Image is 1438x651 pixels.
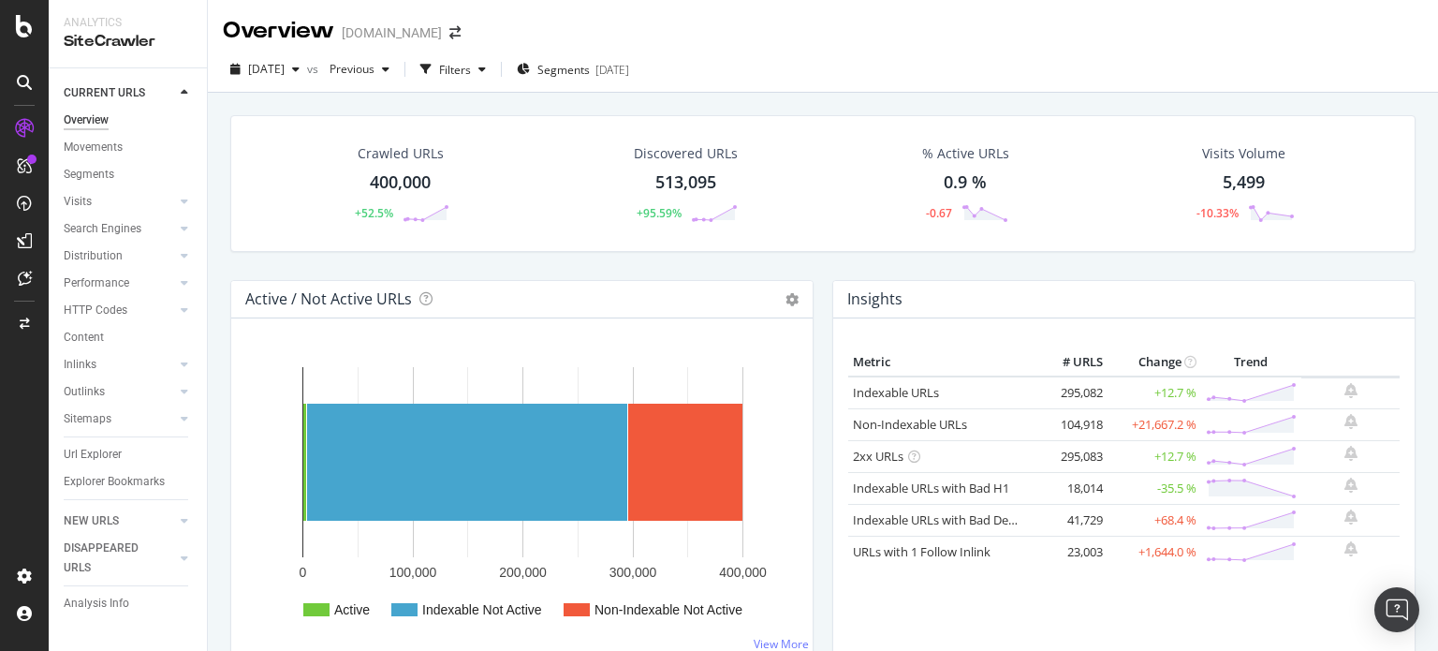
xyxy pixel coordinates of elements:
div: [DOMAIN_NAME] [342,23,442,42]
div: Performance [64,274,129,293]
div: Segments [64,165,114,185]
th: Metric [848,348,1033,377]
a: 2xx URLs [853,448,903,465]
a: Indexable URLs with Bad H1 [853,480,1009,496]
a: Sitemaps [64,409,175,429]
a: URLs with 1 Follow Inlink [853,543,990,560]
div: Discovered URLs [634,144,738,163]
a: Analysis Info [64,594,194,614]
button: Filters [413,54,493,84]
a: Indexable URLs [853,384,939,401]
div: Analysis Info [64,594,129,614]
td: 104,918 [1033,408,1108,440]
h4: Active / Not Active URLs [245,287,412,312]
a: DISAPPEARED URLS [64,539,175,578]
div: bell-plus [1344,446,1357,461]
text: 300,000 [609,565,657,580]
div: Visits [64,192,92,212]
h4: Insights [847,287,902,312]
div: +95.59% [637,205,682,221]
text: 100,000 [389,565,437,580]
div: bell-plus [1344,541,1357,556]
div: bell-plus [1344,478,1357,493]
a: Movements [64,138,194,157]
a: CURRENT URLS [64,83,175,103]
div: 0.9 % [944,170,987,195]
span: Previous [322,61,374,77]
a: Search Engines [64,219,175,239]
div: bell-plus [1344,414,1357,429]
span: vs [307,61,322,77]
text: 400,000 [719,565,767,580]
div: Sitemaps [64,409,111,429]
div: Url Explorer [64,445,122,465]
div: Visits Volume [1202,144,1285,163]
svg: A chart. [246,348,798,641]
i: Options [785,293,799,306]
div: Distribution [64,246,123,266]
td: +68.4 % [1108,504,1201,536]
div: +52.5% [355,205,393,221]
div: SiteCrawler [64,31,192,52]
td: 23,003 [1033,536,1108,568]
div: Search Engines [64,219,141,239]
a: NEW URLS [64,511,175,531]
div: Outlinks [64,382,105,402]
div: Overview [223,15,334,47]
a: Explorer Bookmarks [64,472,194,492]
text: Non-Indexable Not Active [594,602,742,617]
a: Outlinks [64,382,175,402]
a: Inlinks [64,355,175,375]
div: Open Intercom Messenger [1374,587,1419,632]
button: Segments[DATE] [509,54,637,84]
div: DISAPPEARED URLS [64,539,158,578]
th: Trend [1201,348,1301,377]
div: Inlinks [64,355,96,375]
a: Url Explorer [64,445,194,465]
div: Content [64,328,104,348]
span: 2025 Sep. 9th [248,61,285,77]
td: 295,082 [1033,377,1108,409]
div: % Active URLs [922,144,1009,163]
text: 200,000 [499,565,547,580]
td: +12.7 % [1108,377,1201,409]
td: +1,644.0 % [1108,536,1201,568]
a: Distribution [64,246,175,266]
div: NEW URLS [64,511,119,531]
div: Explorer Bookmarks [64,472,165,492]
div: 5,499 [1223,170,1265,195]
a: Performance [64,274,175,293]
span: Segments [537,62,590,78]
td: 295,083 [1033,440,1108,472]
td: +21,667.2 % [1108,408,1201,440]
td: +12.7 % [1108,440,1201,472]
div: 400,000 [370,170,431,195]
button: [DATE] [223,54,307,84]
div: Movements [64,138,123,157]
div: bell-plus [1344,510,1357,525]
td: 41,729 [1033,504,1108,536]
div: Analytics [64,15,192,31]
div: Crawled URLs [358,144,444,163]
div: CURRENT URLS [64,83,145,103]
div: arrow-right-arrow-left [449,26,461,39]
th: # URLS [1033,348,1108,377]
button: Previous [322,54,397,84]
td: 18,014 [1033,472,1108,504]
div: [DATE] [595,62,629,78]
a: HTTP Codes [64,301,175,320]
text: Indexable Not Active [422,602,542,617]
div: Filters [439,62,471,78]
text: Active [334,602,370,617]
a: Visits [64,192,175,212]
div: -0.67 [926,205,952,221]
a: Overview [64,111,194,130]
div: HTTP Codes [64,301,127,320]
td: -35.5 % [1108,472,1201,504]
div: bell-plus [1344,383,1357,398]
th: Change [1108,348,1201,377]
div: -10.33% [1196,205,1239,221]
a: Non-Indexable URLs [853,416,967,433]
div: Overview [64,111,109,130]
